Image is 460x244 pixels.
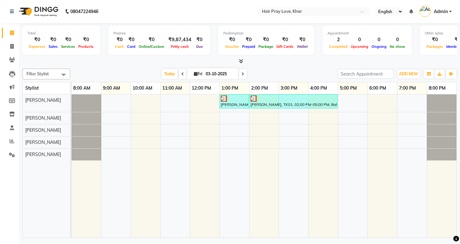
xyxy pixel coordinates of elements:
div: ₹0 [126,36,137,43]
div: ₹0 [27,36,47,43]
span: Fri [192,71,204,76]
span: Products [77,44,95,49]
span: Ongoing [370,44,388,49]
img: logo [16,3,60,20]
a: 1:00 PM [220,84,240,93]
div: ₹0 [223,36,241,43]
span: Prepaid [241,44,257,49]
span: Package [257,44,275,49]
span: Services [59,44,77,49]
div: Appointment [327,31,407,36]
span: Expenses [27,44,47,49]
span: Sales [47,44,59,49]
a: 11:00 AM [161,84,184,93]
div: ₹0 [275,36,295,43]
div: ₹0 [47,36,59,43]
span: [PERSON_NAME] [25,152,61,157]
span: Today [162,69,178,79]
a: 9:00 AM [101,84,122,93]
span: [PERSON_NAME] [25,127,61,133]
input: Search Appointment [338,69,394,79]
a: 5:00 PM [338,84,358,93]
div: 0 [370,36,388,43]
span: Due [195,44,204,49]
div: ₹0 [257,36,275,43]
span: Voucher [223,44,241,49]
div: ₹0 [77,36,95,43]
div: Total [27,31,95,36]
div: Redemption [223,31,309,36]
a: 6:00 PM [368,84,388,93]
div: ₹0 [194,36,205,43]
span: Wallet [295,44,309,49]
span: Cash [113,44,126,49]
span: ADD NEW [399,71,418,76]
div: ₹0 [241,36,257,43]
span: Admin [434,8,448,15]
a: 4:00 PM [309,84,329,93]
div: ₹0 [137,36,166,43]
a: 3:00 PM [279,84,299,93]
span: Filter Stylist [27,71,49,76]
div: [PERSON_NAME], TK01, 02:00 PM-05:00 PM, Balayage Medium Hair [250,95,337,107]
div: ₹0 [425,36,445,43]
div: 0 [388,36,407,43]
span: Petty cash [169,44,190,49]
span: Stylist [25,85,39,91]
div: ₹0 [59,36,77,43]
span: Online/Custom [137,44,166,49]
span: [PERSON_NAME] [25,139,61,145]
div: 2 [327,36,349,43]
div: 0 [349,36,370,43]
div: ₹0 [295,36,309,43]
div: ₹9,87,434 [166,36,194,43]
div: Finance [113,31,205,36]
b: 08047224946 [70,3,98,20]
span: Upcoming [349,44,370,49]
span: [PERSON_NAME] [25,115,61,121]
span: Gift Cards [275,44,295,49]
img: Admin [419,6,431,17]
span: No show [388,44,407,49]
button: ADD NEW [397,70,419,78]
div: [PERSON_NAME], TK01, 01:00 PM-02:00 PM, Hair - Hair Cut - Vans [220,95,248,107]
span: [PERSON_NAME] [25,97,61,103]
a: 10:00 AM [131,84,154,93]
a: 12:00 PM [190,84,213,93]
span: Card [126,44,137,49]
a: 7:00 PM [397,84,418,93]
input: 2025-10-03 [204,69,236,79]
div: ₹0 [113,36,126,43]
span: Packages [425,44,445,49]
span: Completed [327,44,349,49]
a: 2:00 PM [249,84,270,93]
a: 8:00 PM [427,84,447,93]
a: 8:00 AM [72,84,92,93]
